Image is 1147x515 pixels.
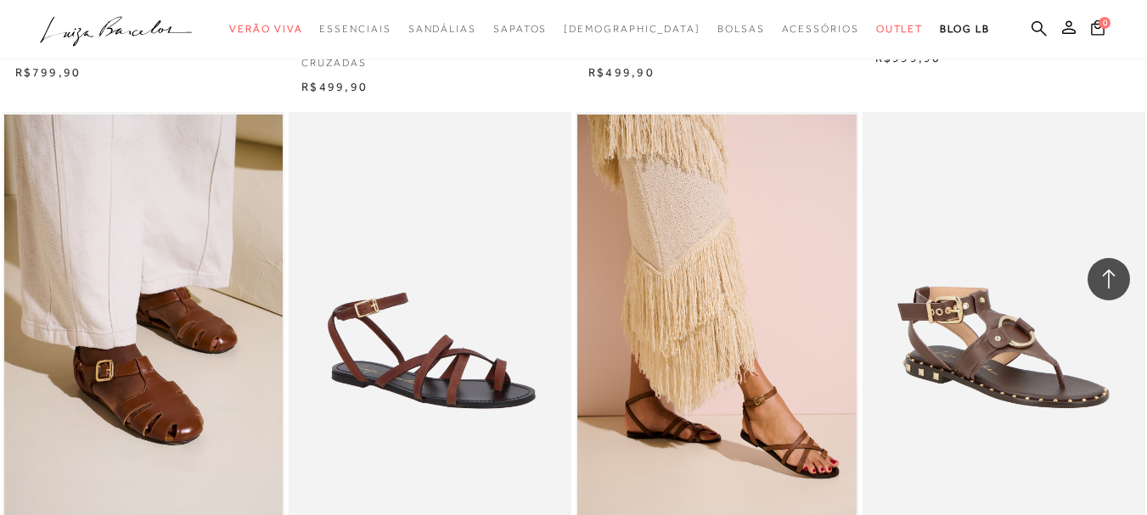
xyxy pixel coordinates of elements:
[301,80,368,93] span: R$499,90
[15,65,82,79] span: R$799,90
[876,14,924,45] a: categoryNavScreenReaderText
[319,14,391,45] a: categoryNavScreenReaderText
[876,23,924,35] span: Outlet
[493,23,547,35] span: Sapatos
[229,14,302,45] a: categoryNavScreenReaderText
[493,14,547,45] a: categoryNavScreenReaderText
[1099,17,1110,29] span: 0
[408,23,476,35] span: Sandálias
[940,23,989,35] span: BLOG LB
[408,14,476,45] a: categoryNavScreenReaderText
[717,14,765,45] a: categoryNavScreenReaderText
[782,23,859,35] span: Acessórios
[564,23,700,35] span: [DEMOGRAPHIC_DATA]
[782,14,859,45] a: categoryNavScreenReaderText
[940,14,989,45] a: BLOG LB
[588,65,655,79] span: R$499,90
[319,23,391,35] span: Essenciais
[717,23,765,35] span: Bolsas
[229,23,302,35] span: Verão Viva
[1086,19,1110,42] button: 0
[564,14,700,45] a: noSubCategoriesText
